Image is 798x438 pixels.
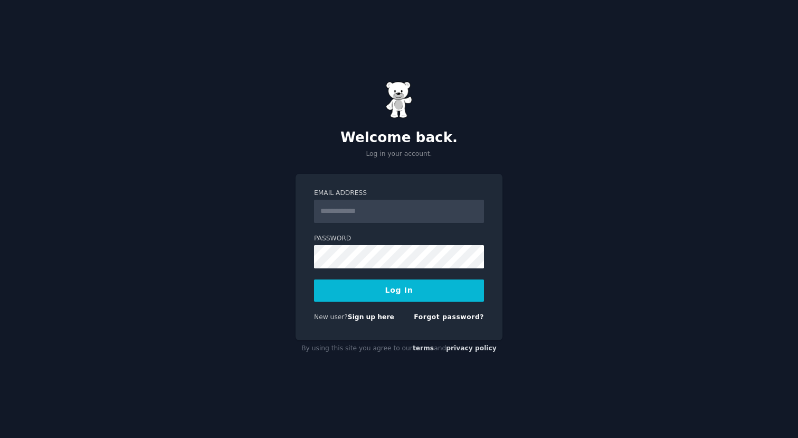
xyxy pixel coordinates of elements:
[386,81,412,118] img: Gummy Bear
[314,279,484,302] button: Log In
[446,344,497,352] a: privacy policy
[348,313,394,321] a: Sign up here
[314,313,348,321] span: New user?
[314,189,484,198] label: Email Address
[414,313,484,321] a: Forgot password?
[413,344,434,352] a: terms
[296,150,502,159] p: Log in your account.
[296,129,502,146] h2: Welcome back.
[314,234,484,244] label: Password
[296,340,502,357] div: By using this site you agree to our and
